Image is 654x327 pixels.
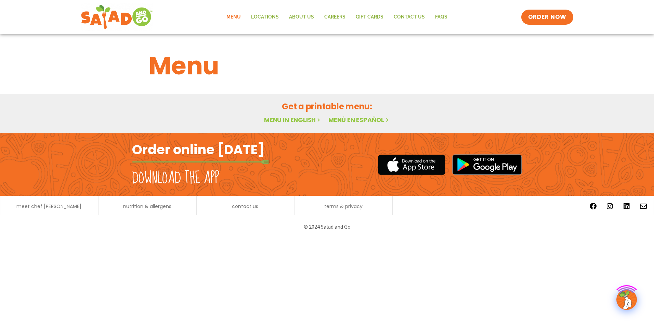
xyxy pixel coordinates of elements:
a: GIFT CARDS [351,9,389,25]
a: Menú en español [328,116,390,124]
h1: Menu [149,47,505,84]
a: FAQs [430,9,453,25]
img: new-SAG-logo-768×292 [81,3,153,31]
a: nutrition & allergens [123,204,171,209]
a: ORDER NOW [521,10,573,25]
a: meet chef [PERSON_NAME] [16,204,81,209]
a: Menu [221,9,246,25]
a: Contact Us [389,9,430,25]
a: contact us [232,204,258,209]
nav: Menu [221,9,453,25]
span: ORDER NOW [528,13,566,21]
h2: Download the app [132,169,219,188]
img: google_play [452,154,522,175]
img: appstore [378,154,445,176]
a: terms & privacy [324,204,363,209]
p: © 2024 Salad and Go [135,222,519,231]
a: Careers [319,9,351,25]
a: Locations [246,9,284,25]
h2: Get a printable menu: [149,100,505,112]
a: About Us [284,9,319,25]
a: Menu in English [264,116,322,124]
img: fork [132,160,269,164]
h2: Order online [DATE] [132,141,264,158]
